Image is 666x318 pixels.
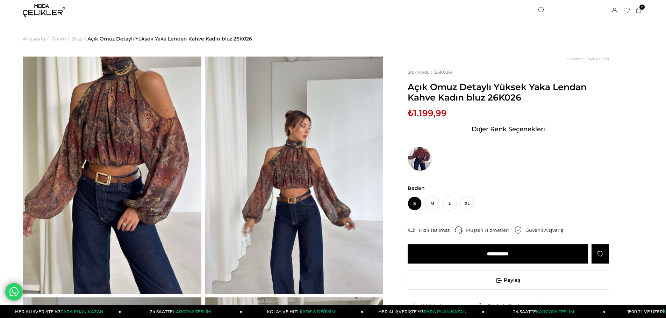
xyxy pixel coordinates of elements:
a: 0 [636,8,641,13]
img: shipping.png [408,226,415,234]
a: Telefonla Sipariş [478,303,538,309]
img: Açok Omuz Detaylı Yüksek Yaka Lendan Bordo Kadın bluz 26K026 [408,147,432,171]
a: Favorilere Ekle [592,244,609,264]
img: Lendan bluz 26K026 [205,57,384,294]
span: Açık Omuz Detaylı Yüksek Yaka Lendan Kahve Kadın bluz 26K026 [408,82,609,103]
span: Diğer Renk Seçenekleri [472,124,545,135]
span: KARGOYA TESLİM [536,309,574,314]
span: PARA PUAN KAZAN [60,309,103,314]
span: 0 [639,5,645,10]
div: Güvenli Alışveriş [525,227,568,233]
img: logo [23,4,65,17]
a: HER ALIŞVERİŞTE %3PARA PUAN KAZAN [363,305,484,318]
span: Stok Kodu [408,69,434,75]
a: Giyim [51,21,66,57]
span: Telefonla Sipariş [488,303,521,309]
div: Müşteri Hizmetleri [466,227,514,233]
span: L [443,197,457,210]
span: S [408,197,422,210]
a: Kritik Stok [411,303,471,309]
a: Açık Omuz Detaylı Yüksek Yaka Lendan Kahve Kadın bluz 26K026 [87,21,252,57]
a: 24 SAATTEKARGOYA TESLİM [485,305,606,318]
a: < < Önceki Sayfaya Dön [567,57,609,61]
img: Lendan bluz 26K026 [23,57,201,294]
li: > [51,21,71,57]
img: security.png [514,226,522,234]
a: KOLAY VE HIZLIİADE & DEĞİŞİM! [242,305,363,318]
a: Anasayfa [23,21,45,57]
span: M [425,197,439,210]
span: PARA PUAN KAZAN [424,309,467,314]
span: İADE & DEĞİŞİM! [301,309,336,314]
a: Bluz [71,21,82,57]
span: (26K026) [408,69,452,75]
span: Paylaş [408,271,609,289]
img: call-center.png [455,226,463,234]
span: ₺1.199,99 [408,108,447,118]
span: XL [460,197,474,210]
span: KARGOYA TESLİM [173,309,210,314]
span: Kritik Stok [421,303,443,309]
div: Hızlı Teslimat [419,227,455,233]
a: 24 SAATTEKARGOYA TESLİM [121,305,242,318]
li: > [23,21,50,57]
span: Beden [408,185,609,191]
li: > [71,21,87,57]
